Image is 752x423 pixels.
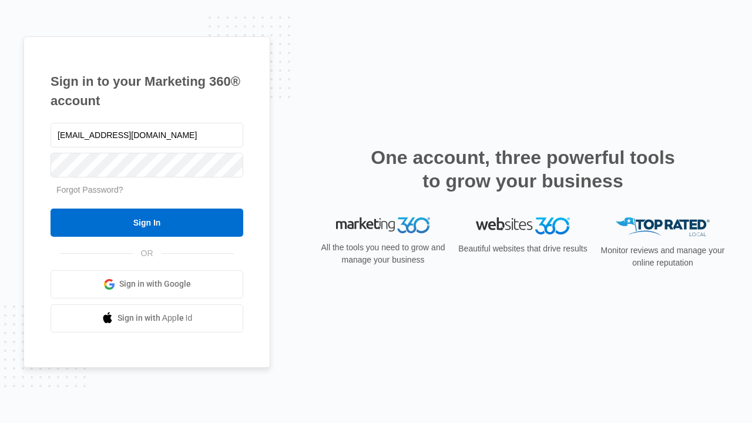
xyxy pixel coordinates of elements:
[457,243,589,255] p: Beautiful websites that drive results
[317,241,449,266] p: All the tools you need to grow and manage your business
[597,244,728,269] p: Monitor reviews and manage your online reputation
[367,146,679,193] h2: One account, three powerful tools to grow your business
[51,123,243,147] input: Email
[117,312,193,324] span: Sign in with Apple Id
[51,72,243,110] h1: Sign in to your Marketing 360® account
[51,304,243,333] a: Sign in with Apple Id
[616,217,710,237] img: Top Rated Local
[476,217,570,234] img: Websites 360
[51,209,243,237] input: Sign In
[133,247,162,260] span: OR
[51,270,243,298] a: Sign in with Google
[56,185,123,194] a: Forgot Password?
[119,278,191,290] span: Sign in with Google
[336,217,430,234] img: Marketing 360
